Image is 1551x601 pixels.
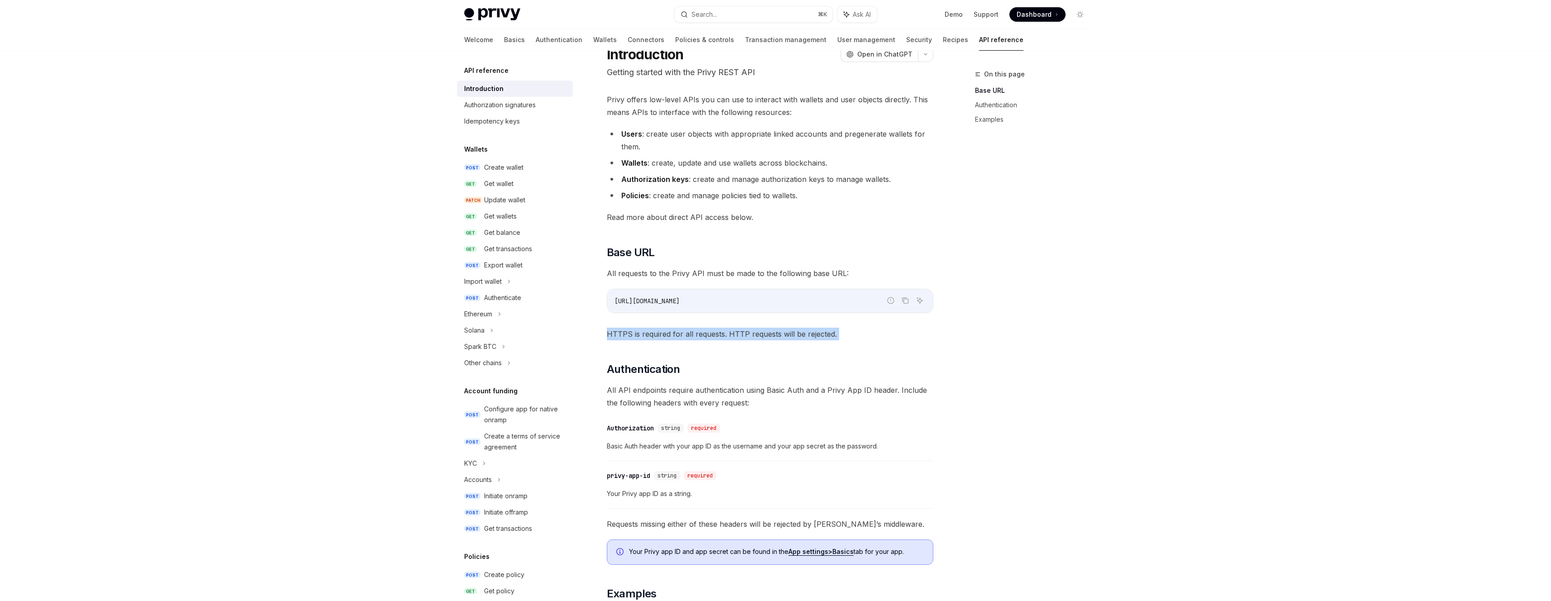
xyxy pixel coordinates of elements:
[484,523,532,534] div: Get transactions
[464,83,504,94] div: Introduction
[658,472,677,479] span: string
[457,428,573,455] a: POSTCreate a terms of service agreement
[464,439,480,445] span: POST
[464,572,480,578] span: POST
[975,112,1095,127] a: Examples
[687,424,720,433] div: required
[607,189,933,202] li: : create and manage policies tied to wallets.
[464,525,480,532] span: POST
[457,176,573,192] a: GETGet wallet
[457,401,573,428] a: POSTConfigure app for native onramp
[464,65,509,76] h5: API reference
[607,93,933,119] span: Privy offers low-level APIs you can use to interact with wallets and user objects directly. This ...
[464,386,518,396] h5: Account funding
[615,297,680,305] span: [URL][DOMAIN_NAME]
[629,547,924,556] span: Your Privy app ID and app secret can be found in the tab for your app.
[674,6,833,23] button: Search...⌘K
[621,175,689,184] strong: Authorization keys
[607,362,680,377] span: Authentication
[621,158,648,167] strong: Wallets
[607,488,933,499] span: Your Privy app ID as a string.
[691,9,717,20] div: Search...
[857,50,912,59] span: Open in ChatGPT
[607,267,933,280] span: All requests to the Privy API must be made to the following base URL:
[607,211,933,224] span: Read more about direct API access below.
[457,583,573,599] a: GETGet policy
[1017,10,1052,19] span: Dashboard
[607,245,655,260] span: Base URL
[621,191,649,200] strong: Policies
[464,509,480,516] span: POST
[457,567,573,583] a: POSTCreate policy
[464,229,477,236] span: GET
[607,424,654,433] div: Authorization
[906,29,932,51] a: Security
[464,588,477,595] span: GET
[661,425,680,432] span: string
[607,66,933,79] p: Getting started with the Privy REST API
[504,29,525,51] a: Basics
[464,262,480,269] span: POST
[464,100,536,110] div: Authorization signatures
[457,208,573,224] a: GETGet wallets
[675,29,734,51] a: Policies & controls
[464,181,477,187] span: GET
[607,128,933,153] li: : create user objects with appropriate linked accounts and pregenerate wallets for them.
[684,471,716,480] div: required
[464,325,485,336] div: Solana
[464,295,480,301] span: POST
[788,548,854,556] a: App settings>Basics
[457,257,573,273] a: POSTExport wallet
[628,29,664,51] a: Connectors
[607,587,657,601] span: Examples
[607,173,933,186] li: : create and manage authorization keys to manage wallets.
[457,192,573,208] a: PATCHUpdate wallet
[1073,7,1087,22] button: Toggle dark mode
[975,98,1095,112] a: Authentication
[484,260,523,271] div: Export wallet
[457,504,573,520] a: POSTInitiate offramp
[788,548,828,555] strong: App settings
[464,309,492,320] div: Ethereum
[484,227,520,238] div: Get balance
[457,488,573,504] a: POSTInitiate onramp
[484,569,524,580] div: Create policy
[536,29,582,51] a: Authentication
[457,97,573,113] a: Authorization signatures
[885,295,897,306] button: Report incorrect code
[464,29,493,51] a: Welcome
[832,548,854,555] strong: Basics
[464,213,477,220] span: GET
[464,8,520,21] img: light logo
[464,493,480,500] span: POST
[616,548,625,557] svg: Info
[484,586,514,596] div: Get policy
[607,328,933,340] span: HTTPS is required for all requests. HTTP requests will be rejected.
[484,211,517,222] div: Get wallets
[457,159,573,176] a: POSTCreate wallet
[457,81,573,97] a: Introduction
[621,129,642,138] strong: Users
[464,341,496,352] div: Spark BTC
[464,458,477,469] div: KYC
[457,241,573,257] a: GETGet transactions
[607,441,933,452] span: Basic Auth header with your app ID as the username and your app secret as the password.
[484,162,523,173] div: Create wallet
[464,144,488,155] h5: Wallets
[464,551,490,562] h5: Policies
[975,83,1095,98] a: Base URL
[945,10,963,19] a: Demo
[484,243,532,254] div: Get transactions
[484,195,525,205] div: Update wallet
[837,6,877,23] button: Ask AI
[840,47,918,62] button: Open in ChatGPT
[984,69,1025,80] span: On this page
[745,29,826,51] a: Transaction management
[593,29,617,51] a: Wallets
[607,384,933,409] span: All API endpoints require authentication using Basic Auth and a Privy App ID header. Include the ...
[464,411,480,418] span: POST
[943,29,968,51] a: Recipes
[464,116,520,127] div: Idempotency keys
[607,471,650,480] div: privy-app-id
[979,29,1023,51] a: API reference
